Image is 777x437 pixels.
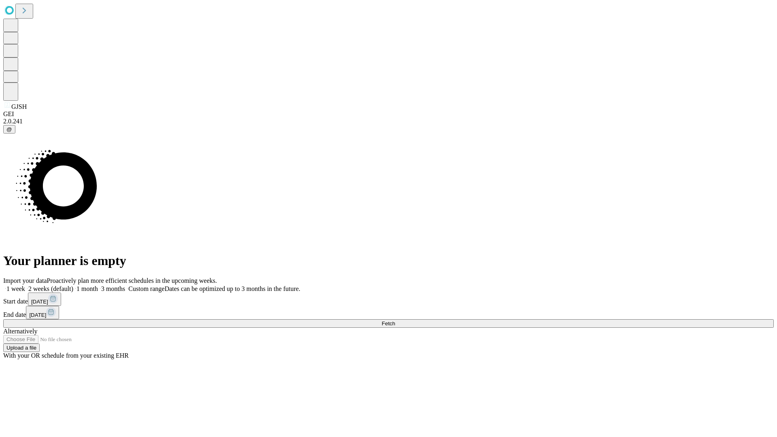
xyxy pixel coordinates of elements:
div: GEI [3,110,774,118]
span: GJSH [11,103,27,110]
button: [DATE] [26,306,59,319]
span: 3 months [101,285,125,292]
span: With your OR schedule from your existing EHR [3,352,129,359]
span: 1 month [76,285,98,292]
div: 2.0.241 [3,118,774,125]
button: @ [3,125,15,134]
span: 1 week [6,285,25,292]
span: @ [6,126,12,132]
div: Start date [3,293,774,306]
span: Fetch [382,320,395,327]
span: Import your data [3,277,47,284]
h1: Your planner is empty [3,253,774,268]
button: Upload a file [3,344,40,352]
span: Proactively plan more efficient schedules in the upcoming weeks. [47,277,217,284]
div: End date [3,306,774,319]
span: 2 weeks (default) [28,285,73,292]
span: [DATE] [29,312,46,318]
span: Dates can be optimized up to 3 months in the future. [165,285,300,292]
button: Fetch [3,319,774,328]
button: [DATE] [28,293,61,306]
span: Custom range [128,285,164,292]
span: [DATE] [31,299,48,305]
span: Alternatively [3,328,37,335]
